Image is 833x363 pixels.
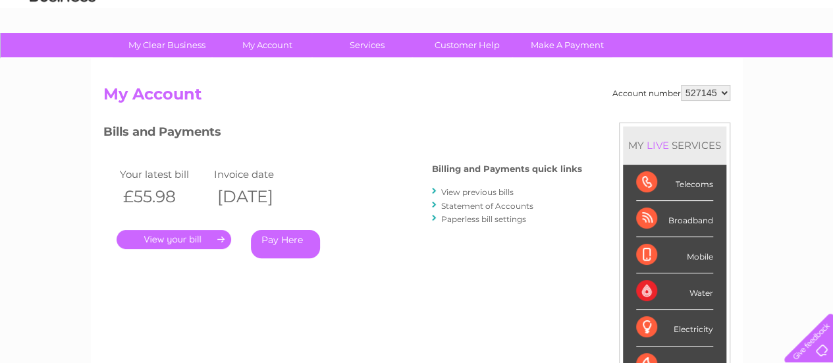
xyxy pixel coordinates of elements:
a: Pay Here [251,230,320,258]
div: Clear Business is a trading name of Verastar Limited (registered in [GEOGRAPHIC_DATA] No. 3667643... [106,7,728,64]
h4: Billing and Payments quick links [432,164,582,174]
div: Telecoms [636,165,713,201]
a: Services [313,33,421,57]
a: Blog [718,56,738,66]
th: [DATE] [211,183,306,210]
div: LIVE [644,139,672,152]
a: View previous bills [441,187,514,197]
div: Water [636,273,713,310]
td: Your latest bill [117,165,211,183]
div: Electricity [636,310,713,346]
a: 0333 014 3131 [585,7,676,23]
a: Water [601,56,626,66]
div: Mobile [636,237,713,273]
th: £55.98 [117,183,211,210]
td: Invoice date [211,165,306,183]
a: Log out [790,56,820,66]
div: MY SERVICES [623,126,726,164]
img: logo.png [29,34,96,74]
a: Energy [634,56,663,66]
a: My Clear Business [113,33,221,57]
h3: Bills and Payments [103,123,582,146]
a: Customer Help [413,33,522,57]
a: My Account [213,33,321,57]
a: Make A Payment [513,33,622,57]
h2: My Account [103,85,730,110]
a: Statement of Accounts [441,201,533,211]
a: Telecoms [671,56,711,66]
div: Account number [612,85,730,101]
a: Contact [745,56,778,66]
a: Paperless bill settings [441,214,526,224]
a: . [117,230,231,249]
div: Broadband [636,201,713,237]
